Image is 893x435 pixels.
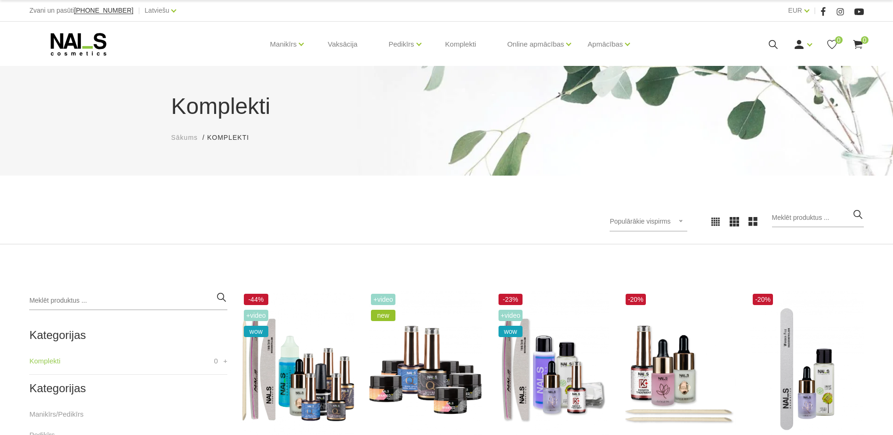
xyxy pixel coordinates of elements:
a: Komplekti [438,22,484,67]
li: Komplekti [207,133,258,143]
a: Online apmācības [507,25,564,63]
a: EUR [788,5,802,16]
span: 0 [214,355,218,367]
a: Komplekti [29,355,60,367]
a: 0 [852,39,864,50]
span: +Video [244,310,268,321]
span: wow [244,326,268,337]
h2: Kategorijas [29,329,227,341]
span: +Video [371,294,395,305]
a: [PHONE_NUMBER] [74,7,133,14]
a: Pedikīrs [388,25,414,63]
span: 0 [835,36,843,44]
a: Sākums [171,133,198,143]
span: Sākums [171,134,198,141]
span: -20% [753,294,773,305]
h2: Kategorijas [29,382,227,395]
input: Meklēt produktus ... [772,209,864,227]
a: Latviešu [145,5,169,16]
span: -20% [626,294,646,305]
span: +Video [499,310,523,321]
a: Vaksācija [320,22,365,67]
span: | [814,5,816,16]
input: Meklēt produktus ... [29,291,227,310]
a: + [223,355,227,367]
span: Populārākie vispirms [610,217,670,225]
span: wow [499,326,523,337]
a: Manikīrs [270,25,297,63]
div: Zvani un pasūti [29,5,133,16]
span: -23% [499,294,523,305]
span: new [371,310,395,321]
span: -44% [244,294,268,305]
a: 0 [826,39,838,50]
span: | [138,5,140,16]
a: Apmācības [587,25,623,63]
a: Manikīrs/Pedikīrs [29,409,83,420]
span: 0 [861,36,869,44]
h1: Komplekti [171,89,722,123]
